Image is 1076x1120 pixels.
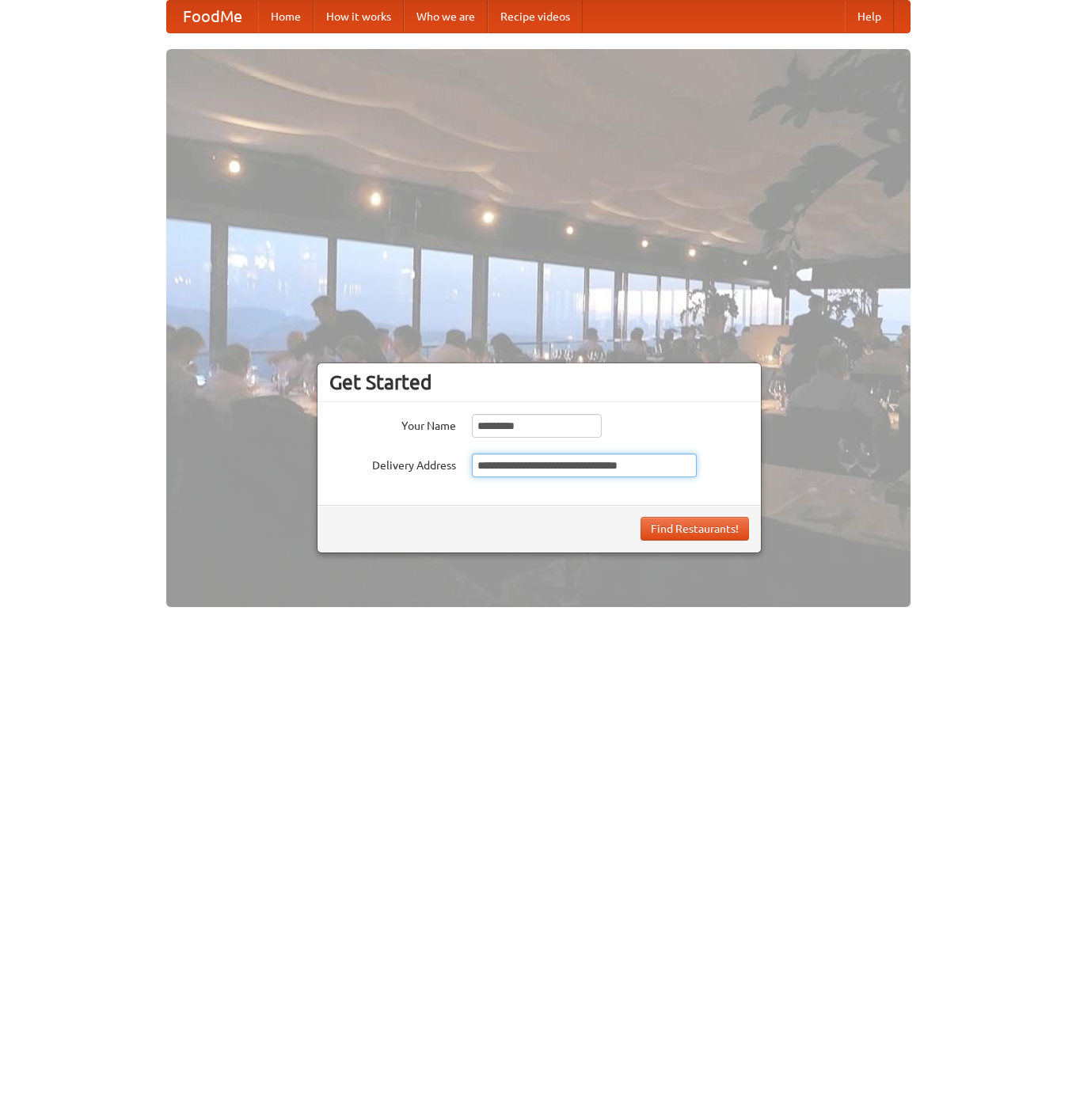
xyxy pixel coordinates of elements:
a: FoodMe [167,1,258,32]
a: Home [258,1,314,32]
a: How it works [314,1,404,32]
a: Who we are [404,1,488,32]
a: Recipe videos [488,1,583,32]
button: Find Restaurants! [641,517,749,541]
label: Delivery Address [329,454,456,473]
label: Your Name [329,414,456,434]
h3: Get Started [329,370,749,394]
a: Help [845,1,894,32]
